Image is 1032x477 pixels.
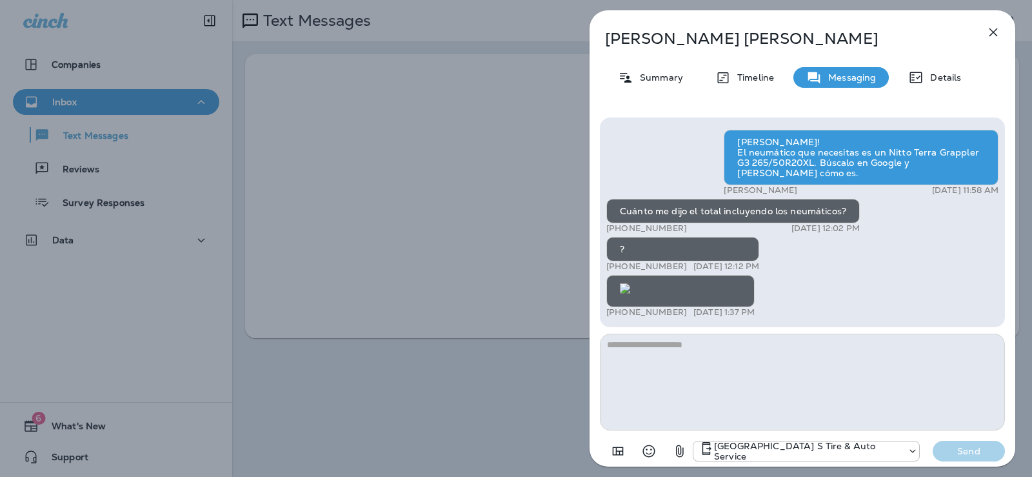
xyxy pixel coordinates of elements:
p: Messaging [822,72,876,83]
div: ? [606,237,759,261]
div: Cuánto me dijo el total incluyendo los neumáticos? [606,199,860,223]
div: +1 (301) 975-0024 [693,441,919,462]
p: [GEOGRAPHIC_DATA] S Tire & Auto Service [714,441,901,462]
p: Details [924,72,961,83]
p: [DATE] 11:58 AM [932,185,998,196]
p: [PERSON_NAME] [PERSON_NAME] [605,30,957,48]
p: [PHONE_NUMBER] [606,223,687,234]
p: [PHONE_NUMBER] [606,307,687,318]
p: [DATE] 12:02 PM [791,223,860,234]
button: Add in a premade template [605,438,631,464]
p: [PHONE_NUMBER] [606,261,687,272]
p: [DATE] 12:12 PM [693,261,759,272]
div: [PERSON_NAME]! El neumático que necesitas es un Nitto Terra Grappler G3 265/50R20XL. Búscalo en G... [724,130,998,185]
p: [DATE] 1:37 PM [693,307,755,318]
img: twilio-download [620,283,630,294]
p: Summary [633,72,683,83]
p: Timeline [731,72,774,83]
button: Select an emoji [636,438,662,464]
p: [PERSON_NAME] [724,185,797,196]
